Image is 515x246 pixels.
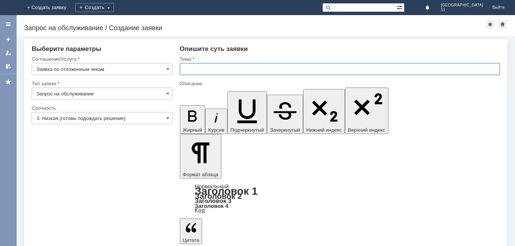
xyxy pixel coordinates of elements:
[180,105,205,134] button: Жирный
[205,109,227,134] button: Курсив
[486,20,495,29] div: Добавить в избранное
[32,57,171,61] div: Соглашение/Услуга
[180,184,500,213] div: Формат абзаца
[183,237,199,243] span: Цитата
[270,127,300,133] span: Зачеркнутый
[498,20,507,29] div: Сделать домашней страницей
[2,60,14,72] a: Мои согласования
[180,57,498,61] div: Тема
[397,3,404,11] span: Расширенный поиск
[195,185,258,197] a: Заголовок 1
[195,207,205,214] a: Код
[345,88,388,134] button: Верхний индекс
[183,127,202,133] span: Жирный
[2,47,14,59] a: Мои заявки
[267,95,303,134] button: Зачеркнутый
[24,24,486,32] div: Запрос на обслуживание / Создание заявки
[32,45,101,52] span: Выберите параметры
[230,127,264,133] span: Подчеркнутый
[195,183,229,189] a: Нормальный
[195,192,242,200] a: Заголовок 2
[227,91,267,134] button: Подчеркнутый
[306,127,342,133] span: Нижний индекс
[75,3,114,12] div: Создать
[180,45,248,52] span: Опишите суть заявки
[180,134,221,178] button: Формат абзаца
[2,33,14,45] a: Создать заявку
[208,127,224,133] span: Курсив
[180,81,498,86] div: Описание
[195,203,228,209] a: Заголовок 4
[348,127,385,133] span: Верхний индекс
[303,89,345,134] button: Нижний индекс
[441,8,483,12] span: 11
[32,106,171,111] div: Срочность
[195,197,231,204] a: Заголовок 3
[180,218,202,244] button: Цитата
[183,172,218,177] span: Формат абзаца
[441,3,483,8] span: [GEOGRAPHIC_DATA]
[32,81,171,86] div: Тип заявки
